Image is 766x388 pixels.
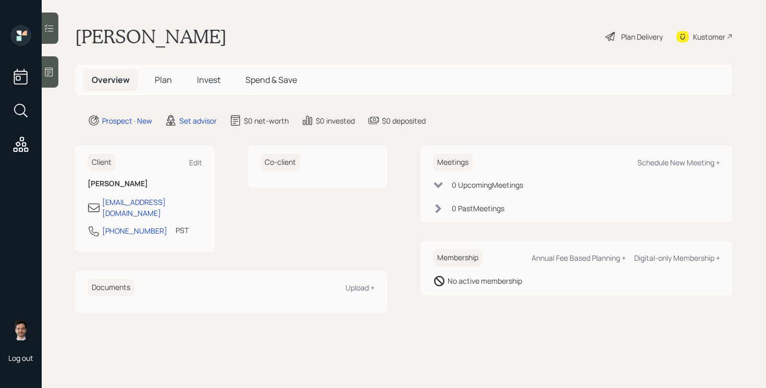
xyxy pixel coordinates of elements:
div: 0 Past Meeting s [452,203,504,214]
div: Schedule New Meeting + [637,157,720,167]
div: Plan Delivery [621,31,663,42]
div: Set advisor [179,115,217,126]
span: Overview [92,74,130,86]
div: Annual Fee Based Planning + [532,253,626,263]
h6: Client [88,154,116,171]
span: Invest [197,74,220,86]
h1: [PERSON_NAME] [75,25,227,48]
div: 0 Upcoming Meeting s [452,179,523,190]
div: PST [176,225,189,236]
div: Kustomer [693,31,725,42]
div: $0 deposited [382,115,426,126]
h6: Co-client [261,154,300,171]
span: Spend & Save [245,74,297,86]
div: [PHONE_NUMBER] [102,225,167,236]
h6: [PERSON_NAME] [88,179,202,188]
div: [EMAIL_ADDRESS][DOMAIN_NAME] [102,197,202,219]
div: Log out [8,353,33,363]
img: jonah-coleman-headshot.png [10,320,31,341]
div: $0 net-worth [244,115,289,126]
div: Upload + [345,283,375,293]
div: $0 invested [316,115,355,126]
h6: Membership [433,249,483,266]
span: Plan [155,74,172,86]
div: Digital-only Membership + [634,253,720,263]
h6: Meetings [433,154,473,171]
div: No active membership [448,275,522,286]
h6: Documents [88,279,134,296]
div: Prospect · New [102,115,152,126]
div: Edit [189,157,202,167]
